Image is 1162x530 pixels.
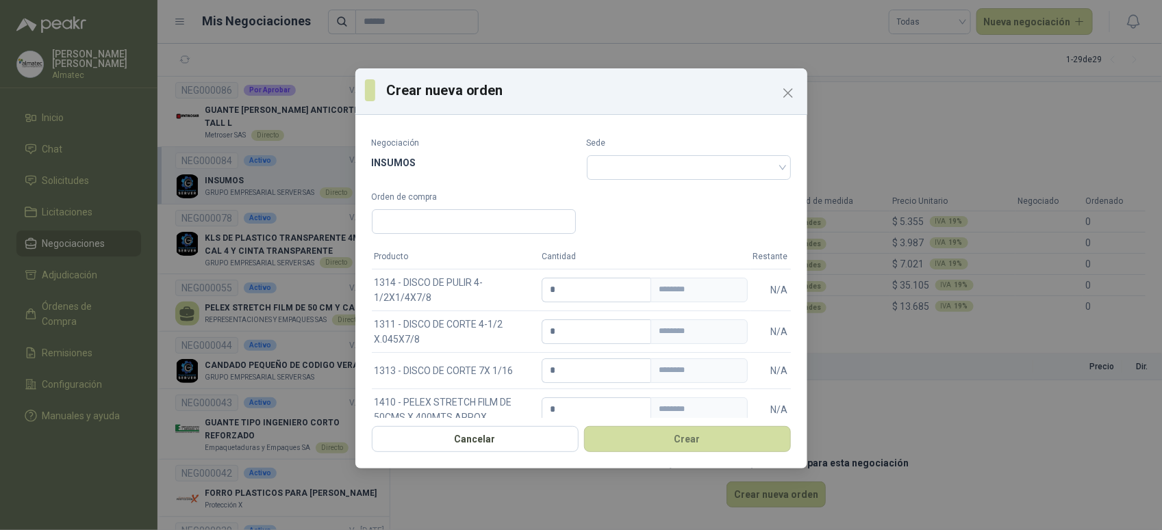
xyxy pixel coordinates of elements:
th: Producto [372,245,540,269]
td: Cantidad [539,388,750,430]
span: 1313 - DISCO DE CORTE 7X 1/16 [375,363,514,378]
label: Sede [587,137,791,150]
td: N/A [750,310,791,352]
td: Cantidad [539,269,750,310]
span: 1311 - DISCO DE CORTE 4-1/2 X.045X7/8 [375,317,537,347]
th: Restante [750,245,791,269]
td: Cantidad [539,310,750,352]
th: Cantidad [539,245,750,269]
td: N/A [750,352,791,388]
button: Cancelar [372,426,579,452]
td: N/A [750,269,791,310]
span: 1314 - DISCO DE PULIR 4-1/2X1/4X7/8 [375,275,537,305]
td: Cantidad [539,352,750,388]
h3: Crear nueva orden [386,80,798,101]
td: N/A [750,388,791,430]
span: 1410 - PELEX STRETCH FILM DE 50CMS X 400MTS APROX [375,395,537,425]
label: Orden de compra [372,191,576,204]
button: Crear [584,426,791,452]
button: Close [777,82,799,104]
div: INSUMOS [372,155,576,170]
p: Negociación [372,137,576,150]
